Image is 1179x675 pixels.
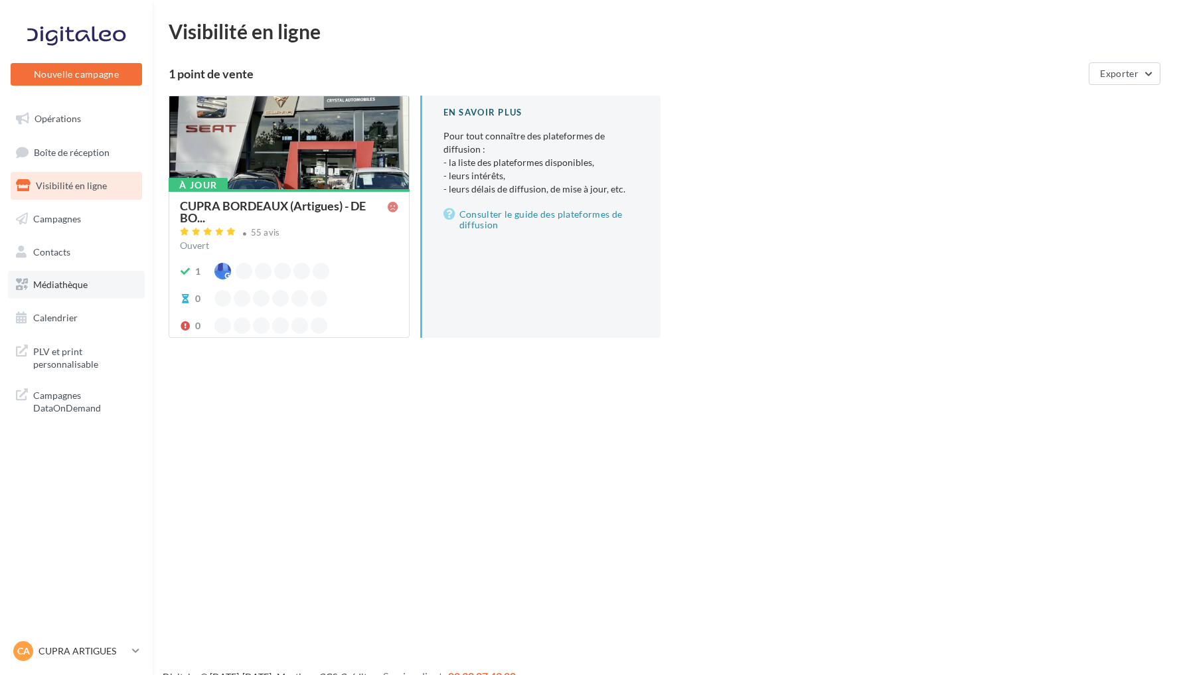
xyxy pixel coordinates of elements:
[33,279,88,290] span: Médiathèque
[8,172,145,200] a: Visibilité en ligne
[169,68,1083,80] div: 1 point de vente
[8,205,145,233] a: Campagnes
[33,386,137,415] span: Campagnes DataOnDemand
[8,304,145,332] a: Calendrier
[443,129,640,196] p: Pour tout connaître des plateformes de diffusion :
[8,138,145,167] a: Boîte de réception
[8,238,145,266] a: Contacts
[1100,68,1139,79] span: Exporter
[33,246,70,257] span: Contacts
[8,271,145,299] a: Médiathèque
[443,183,640,196] li: - leurs délais de diffusion, de mise à jour, etc.
[251,228,280,237] div: 55 avis
[33,213,81,224] span: Campagnes
[17,644,30,658] span: CA
[8,105,145,133] a: Opérations
[33,342,137,371] span: PLV et print personnalisable
[33,312,78,323] span: Calendrier
[36,180,107,191] span: Visibilité en ligne
[39,644,127,658] p: CUPRA ARTIGUES
[8,381,145,420] a: Campagnes DataOnDemand
[443,206,640,233] a: Consulter le guide des plateformes de diffusion
[1089,62,1160,85] button: Exporter
[34,146,110,157] span: Boîte de réception
[35,113,81,124] span: Opérations
[180,200,388,224] span: CUPRA BORDEAUX (Artigues) - DE BO...
[169,21,1163,41] div: Visibilité en ligne
[180,226,398,242] a: 55 avis
[195,265,200,278] div: 1
[443,169,640,183] li: - leurs intérêts,
[11,638,142,664] a: CA CUPRA ARTIGUES
[195,319,200,333] div: 0
[8,337,145,376] a: PLV et print personnalisable
[443,106,640,119] div: En savoir plus
[180,240,209,251] span: Ouvert
[169,178,228,192] div: À jour
[195,292,200,305] div: 0
[11,63,142,86] button: Nouvelle campagne
[443,156,640,169] li: - la liste des plateformes disponibles,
